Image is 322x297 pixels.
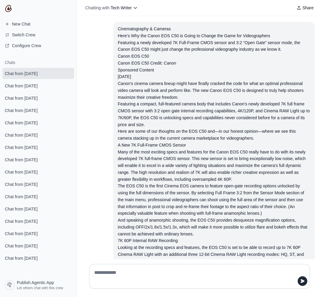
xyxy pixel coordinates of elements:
[5,243,38,249] span: Chat from [DATE]
[83,4,140,12] button: Chatting with Tech Writer
[118,217,310,237] div: And speaking of anamorphic shooting, the EOS C50 provides desqueeze magnification options, includ...
[2,154,74,165] a: Chat from [DATE]
[2,80,74,91] a: Chat from [DATE]
[2,191,74,202] a: Chat from [DATE]
[2,216,74,227] a: Chat from [DATE]
[2,278,74,292] a: Publish Agentic App Let others chat with this crew
[85,5,110,11] span: Chatting with
[2,30,74,40] button: Switch Crew
[5,83,38,89] span: Chat from [DATE]
[5,181,38,187] span: Chat from [DATE]
[5,95,38,101] span: Chat from [DATE]
[2,179,74,190] a: Chat from [DATE]
[12,32,35,38] span: Switch Crew
[12,43,41,49] span: Configure Crew
[2,142,74,153] a: Chat from [DATE]
[118,183,310,217] div: The EOS C50 is the first Cinema EOS camera to feature open-gate recording options unlocked by usi...
[17,280,54,286] span: Publish Agentic App
[5,206,38,212] span: Chat from [DATE]
[17,286,63,290] span: Let others chat with this crew
[5,194,38,200] span: Chat from [DATE]
[2,203,74,214] a: Chat from [DATE]
[5,169,38,175] span: Chat from [DATE]
[2,92,74,104] a: Chat from [DATE]
[111,5,132,10] span: Tech Writer
[2,68,74,79] a: Chat from [DATE]
[118,26,310,101] div: Cinematography & Cameras Here’s Why the Canon EOS C50 is Going to Change the Game for Videographe...
[5,255,38,261] span: Chat from [DATE]
[2,253,74,264] a: Chat from [DATE]
[5,71,38,77] span: Chat from [DATE]
[2,240,74,251] a: Chat from [DATE]
[2,41,74,50] a: Configure Crew
[118,237,310,265] div: 7K 60P Internal RAW Recording Looking at the recording specs and features, the EOS C50 is set to ...
[2,19,74,29] a: New Chat
[5,5,12,12] img: CrewAI Logo
[2,105,74,116] a: Chat from [DATE]
[5,157,38,163] span: Chat from [DATE]
[12,21,30,27] span: New Chat
[5,108,38,114] span: Chat from [DATE]
[2,117,74,128] a: Chat from [DATE]
[2,228,74,239] a: Chat from [DATE]
[2,166,74,177] a: Chat from [DATE]
[5,218,38,224] span: Chat from [DATE]
[5,144,38,150] span: Chat from [DATE]
[118,101,310,128] div: Featuring a compact, full-featured camera body that includes Canon's newly developed 7K full fram...
[5,231,38,237] span: Chat from [DATE]
[118,142,310,183] div: A New 7K Full-Frame CMOS Sensor Many of the most exciting specs and features for the Canon EOS C5...
[118,128,310,142] div: Here are some of our thoughts on the EOS C50 and—in our honest opinion—where we see this camera s...
[302,5,314,11] span: Share
[2,129,74,141] a: Chat from [DATE]
[5,132,38,138] span: Chat from [DATE]
[294,4,316,12] button: Share
[5,120,38,126] span: Chat from [DATE]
